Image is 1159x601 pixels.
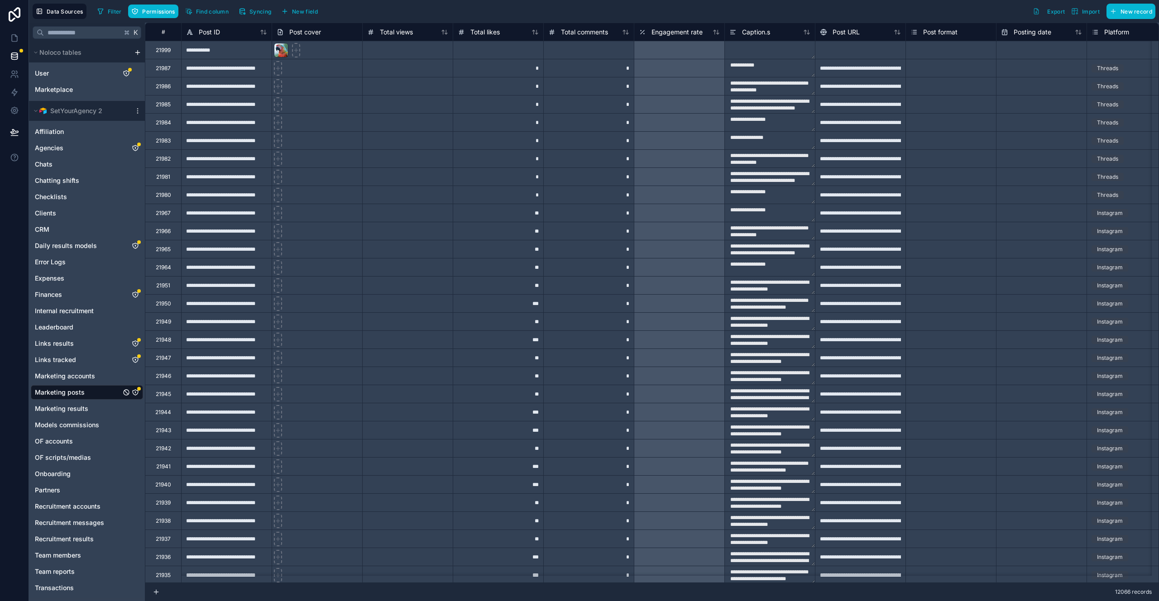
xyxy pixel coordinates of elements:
span: OF accounts [35,437,73,446]
span: Marketing posts [35,388,85,397]
div: 21964 [156,264,171,271]
a: Expenses [35,274,121,283]
div: Links tracked [31,353,143,367]
span: Onboarding [35,469,71,478]
div: Threads [1097,155,1118,163]
span: CRM [35,225,49,234]
button: Noloco tables [31,46,130,59]
div: Recruitment accounts [31,499,143,514]
a: CRM [35,225,121,234]
span: Posting date [1014,28,1051,37]
div: OF scripts/medias [31,450,143,465]
span: OF scripts/medias [35,453,91,462]
span: K [133,29,139,36]
div: Threads [1097,191,1118,199]
span: Team members [35,551,81,560]
span: Marketing results [35,404,88,413]
div: # [152,29,174,35]
div: 21987 [156,65,171,72]
div: 21985 [156,101,171,108]
div: 21982 [156,155,171,162]
span: Post format [923,28,958,37]
div: Team reports [31,564,143,579]
div: Instagram [1097,444,1123,453]
div: Marketing results [31,401,143,416]
span: Models commissions [35,420,99,429]
div: 21945 [156,391,171,398]
span: Syncing [249,8,271,15]
span: Finances [35,290,62,299]
a: Team members [35,551,121,560]
button: Filter [94,5,125,18]
div: Instagram [1097,227,1123,235]
div: 21942 [156,445,171,452]
div: Finances [31,287,143,302]
button: Airtable LogoSetYourAgency 2 [31,105,130,117]
span: New record [1121,8,1152,15]
span: Noloco tables [39,48,81,57]
a: Chatting shifts [35,176,121,185]
div: 21940 [155,481,171,488]
div: 21937 [156,535,171,543]
span: Clients [35,209,56,218]
a: Chats [35,160,121,169]
div: Daily results models [31,238,143,253]
div: 21966 [156,228,171,235]
span: Permissions [142,8,175,15]
span: Agencies [35,143,63,153]
div: Error Logs [31,255,143,269]
div: 21939 [156,499,171,506]
div: Leaderboard [31,320,143,334]
a: Leaderboard [35,323,121,332]
div: Threads [1097,82,1118,91]
div: Chats [31,157,143,172]
a: Permissions [128,5,182,18]
div: User [31,66,143,81]
div: Team members [31,548,143,563]
span: SetYourAgency 2 [50,106,102,115]
button: New field [278,5,321,18]
div: Instagram [1097,426,1123,434]
button: Import [1068,4,1103,19]
div: Instagram [1097,517,1123,525]
a: Partners [35,486,121,495]
span: Total views [380,28,413,37]
a: Transactions [35,583,121,592]
span: Total likes [470,28,500,37]
span: Engagement rate [651,28,703,37]
span: Links tracked [35,355,76,364]
div: Instagram [1097,245,1123,253]
span: Recruitment accounts [35,502,101,511]
a: Error Logs [35,258,121,267]
span: Marketing accounts [35,372,95,381]
div: Instagram [1097,408,1123,416]
div: 21965 [156,246,171,253]
span: Expenses [35,274,64,283]
div: 21981 [156,173,170,181]
div: Instagram [1097,535,1123,543]
div: Instagram [1097,300,1123,308]
a: Marketing accounts [35,372,121,381]
span: Chatting shifts [35,176,79,185]
div: 21951 [156,282,170,289]
div: 21948 [156,336,171,343]
div: 21944 [155,409,171,416]
a: Links results [35,339,121,348]
a: Models commissions [35,420,121,429]
div: Marketplace [31,82,143,97]
a: Marketplace [35,85,112,94]
a: Recruitment messages [35,518,121,527]
button: Find column [182,5,232,18]
span: Links results [35,339,74,348]
span: Data Sources [47,8,83,15]
span: Marketplace [35,85,73,94]
a: OF scripts/medias [35,453,121,462]
span: Total comments [561,28,608,37]
a: Team reports [35,567,121,576]
div: Transactions [31,581,143,595]
span: Daily results models [35,241,97,250]
div: Instagram [1097,390,1123,398]
div: Clients [31,206,143,220]
div: 21984 [156,119,171,126]
div: Instagram [1097,463,1123,471]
